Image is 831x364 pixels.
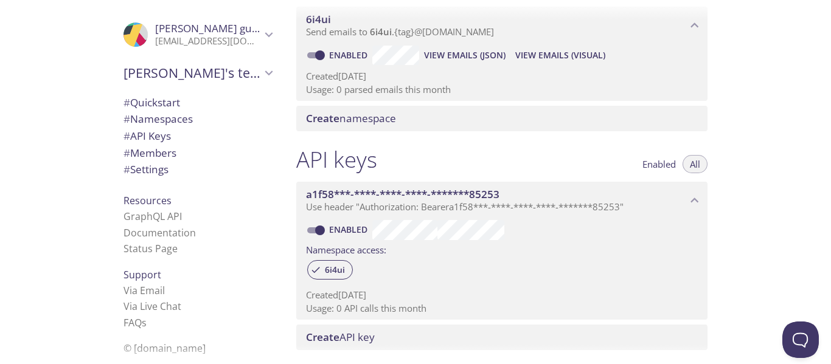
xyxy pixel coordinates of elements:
[419,46,510,65] button: View Emails (JSON)
[296,7,708,44] div: 6i4ui namespace
[306,26,494,38] span: Send emails to . {tag} @[DOMAIN_NAME]
[307,260,353,280] div: 6i4ui
[296,106,708,131] div: Create namespace
[306,289,698,301] p: Created [DATE]
[683,155,708,173] button: All
[318,264,352,275] span: 6i4ui
[327,49,372,61] a: Enabled
[123,284,165,297] a: Via Email
[155,35,261,47] p: [EMAIL_ADDRESS][DOMAIN_NAME]
[114,15,282,55] div: Nitesh gupta
[142,316,147,329] span: s
[306,330,339,344] span: Create
[123,112,193,126] span: Namespaces
[123,300,181,313] a: Via Live Chat
[306,111,396,125] span: namespace
[123,129,171,143] span: API Keys
[114,111,282,128] div: Namespaces
[306,302,698,315] p: Usage: 0 API calls this month
[123,194,172,207] span: Resources
[782,321,819,358] iframe: Help Scout Beacon - Open
[123,226,196,239] a: Documentation
[123,95,130,109] span: #
[306,83,698,96] p: Usage: 0 parsed emails this month
[114,161,282,178] div: Team Settings
[306,70,698,83] p: Created [DATE]
[114,57,282,89] div: Nitesh's team
[155,21,268,35] span: [PERSON_NAME] gupta
[306,240,386,258] label: Namespace access:
[327,224,372,235] a: Enabled
[123,95,180,109] span: Quickstart
[510,46,610,65] button: View Emails (Visual)
[635,155,683,173] button: Enabled
[296,325,708,350] div: Create API Key
[123,64,261,81] span: [PERSON_NAME]'s team
[370,26,392,38] span: 6i4ui
[123,316,147,329] a: FAQ
[123,242,178,255] a: Status Page
[306,330,375,344] span: API key
[123,162,130,176] span: #
[123,112,130,126] span: #
[123,146,176,160] span: Members
[114,128,282,145] div: API Keys
[123,342,206,355] span: © [DOMAIN_NAME]
[123,162,169,176] span: Settings
[123,146,130,160] span: #
[123,268,161,281] span: Support
[123,129,130,143] span: #
[114,94,282,111] div: Quickstart
[123,210,182,223] a: GraphQL API
[114,145,282,162] div: Members
[515,48,605,63] span: View Emails (Visual)
[424,48,506,63] span: View Emails (JSON)
[306,111,339,125] span: Create
[296,146,377,173] h1: API keys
